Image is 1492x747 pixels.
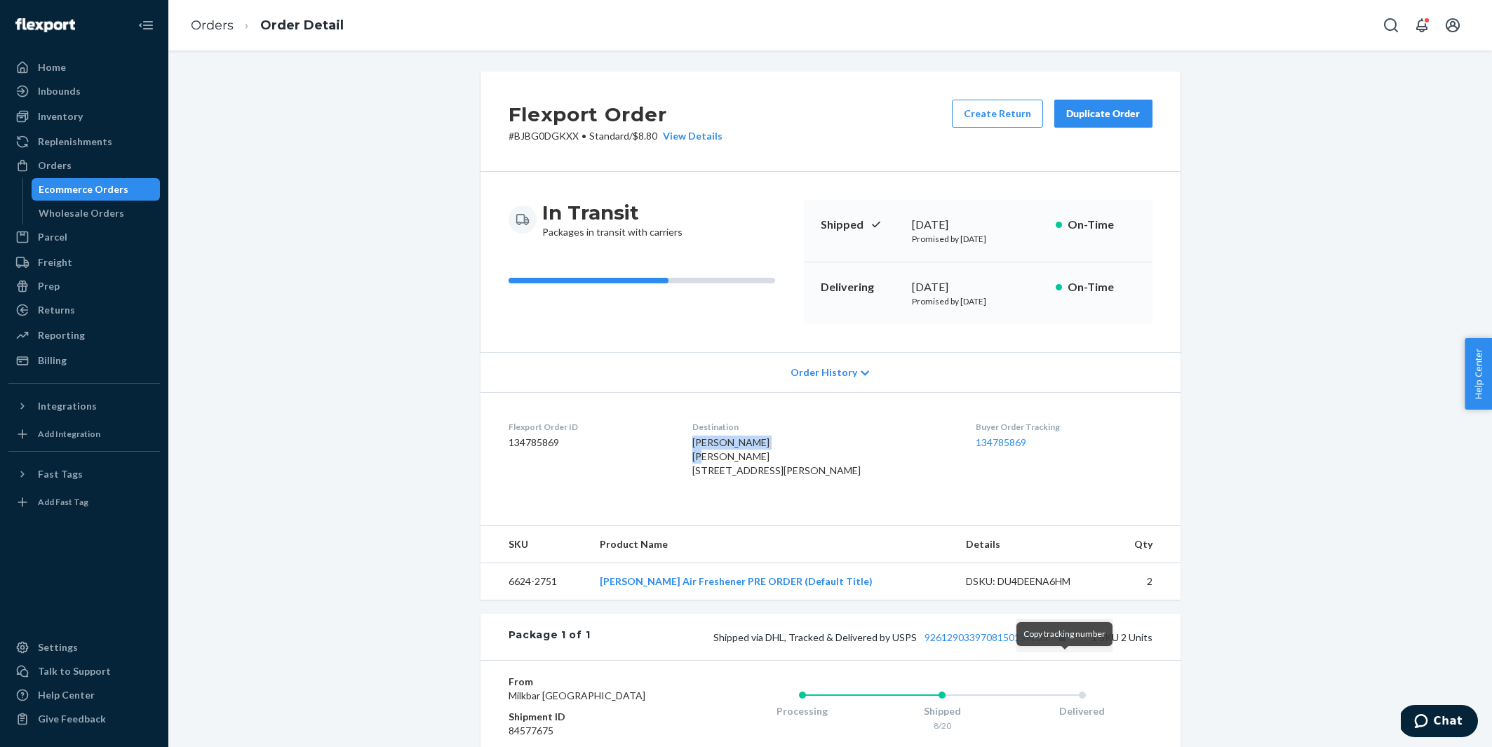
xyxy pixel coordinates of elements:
div: Parcel [38,230,67,244]
a: Prep [8,275,160,297]
div: [DATE] [912,279,1044,295]
div: Billing [38,354,67,368]
a: Ecommerce Orders [32,178,161,201]
div: 1 SKU 2 Units [590,628,1152,646]
a: Wholesale Orders [32,202,161,224]
button: Open account menu [1439,11,1467,39]
span: Milkbar [GEOGRAPHIC_DATA] [509,689,645,701]
div: Wholesale Orders [39,206,124,220]
td: 2 [1109,563,1181,600]
div: Freight [38,255,72,269]
span: Standard [589,130,629,142]
th: Product Name [589,526,955,563]
div: Returns [38,303,75,317]
a: Settings [8,636,160,659]
div: Talk to Support [38,664,111,678]
div: Orders [38,159,72,173]
div: Add Fast Tag [38,496,88,508]
a: Freight [8,251,160,274]
dt: Flexport Order ID [509,421,671,433]
a: Reporting [8,324,160,346]
div: Settings [38,640,78,654]
p: Delivering [821,279,901,295]
div: DSKU: DU4DEENA6HM [966,574,1098,588]
a: Add Fast Tag [8,491,160,513]
div: Inbounds [38,84,81,98]
div: Package 1 of 1 [509,628,591,646]
a: Orders [8,154,160,177]
span: Order History [791,365,857,379]
div: Packages in transit with carriers [542,200,683,239]
a: Order Detail [260,18,344,33]
a: 134785869 [976,436,1026,448]
a: Orders [191,18,234,33]
button: Give Feedback [8,708,160,730]
a: [PERSON_NAME] Air Freshener PRE ORDER (Default Title) [600,575,873,587]
p: On-Time [1068,217,1136,233]
span: Shipped via DHL, Tracked & Delivered by USPS [713,631,1072,643]
dd: 134785869 [509,436,671,450]
dd: 84577675 [509,724,676,738]
button: Help Center [1465,338,1492,410]
button: Fast Tags [8,463,160,485]
ol: breadcrumbs [180,5,355,46]
div: Reporting [38,328,85,342]
div: Duplicate Order [1066,107,1141,121]
span: Copy tracking number [1023,628,1105,639]
button: Create Return [952,100,1043,128]
div: Help Center [38,688,95,702]
iframe: Opens a widget where you can chat to one of our agents [1401,705,1478,740]
h3: In Transit [542,200,683,225]
a: Home [8,56,160,79]
div: Prep [38,279,60,293]
div: Replenishments [38,135,112,149]
div: [DATE] [912,217,1044,233]
a: Billing [8,349,160,372]
div: 8/20 [872,720,1012,732]
button: Talk to Support [8,660,160,682]
a: Inventory [8,105,160,128]
div: Inventory [38,109,83,123]
p: Promised by [DATE] [912,233,1044,245]
img: Flexport logo [15,18,75,32]
div: Processing [732,704,873,718]
a: Add Integration [8,423,160,445]
a: Parcel [8,226,160,248]
dt: From [509,675,676,689]
a: Replenishments [8,130,160,153]
td: 6624-2751 [480,563,589,600]
div: Integrations [38,399,97,413]
span: [PERSON_NAME] [PERSON_NAME] [STREET_ADDRESS][PERSON_NAME] [692,436,861,476]
div: Give Feedback [38,712,106,726]
button: Open Search Box [1377,11,1405,39]
button: Close Navigation [132,11,160,39]
p: On-Time [1068,279,1136,295]
th: SKU [480,526,589,563]
dt: Buyer Order Tracking [976,421,1152,433]
th: Details [955,526,1109,563]
button: View Details [657,129,723,143]
button: Open notifications [1408,11,1436,39]
div: Fast Tags [38,467,83,481]
div: Delivered [1012,704,1152,718]
div: Add Integration [38,428,100,440]
a: Returns [8,299,160,321]
dt: Shipment ID [509,710,676,724]
a: 9261290339708150157235 [925,631,1048,643]
a: Help Center [8,684,160,706]
div: Ecommerce Orders [39,182,128,196]
div: Shipped [872,704,1012,718]
p: Shipped [821,217,901,233]
p: Promised by [DATE] [912,295,1044,307]
a: Inbounds [8,80,160,102]
span: • [582,130,586,142]
button: Integrations [8,395,160,417]
h2: Flexport Order [509,100,723,129]
button: Duplicate Order [1054,100,1152,128]
th: Qty [1109,526,1181,563]
p: # BJBG0DGKXX / $8.80 [509,129,723,143]
div: Home [38,60,66,74]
